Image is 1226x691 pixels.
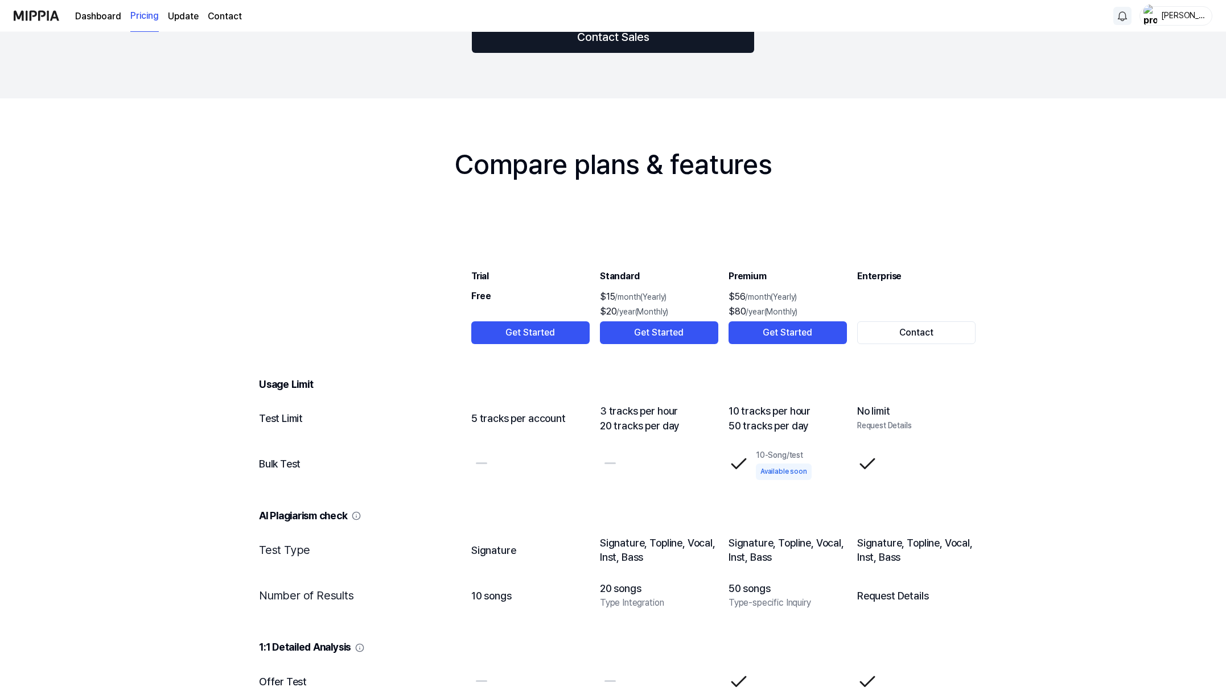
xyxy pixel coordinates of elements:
[208,10,242,23] a: Contact
[1116,9,1129,23] img: 알림
[599,527,719,573] td: Signature, Topline, Vocal, Inst, Bass
[729,304,847,320] div: $80
[1139,6,1212,26] button: profile[PERSON_NAME]
[455,144,772,185] div: Compare plans & features
[599,396,719,441] td: 3 tracks per hour 20 tracks per day
[471,573,590,618] td: 10 songs
[471,527,590,573] td: Signature
[857,327,976,338] a: Contact
[130,1,159,32] a: Pricing
[600,595,718,610] div: Type Integration
[857,419,976,433] div: Request Details
[728,396,847,441] td: 10 tracks per hour 50 tracks per day
[857,404,976,419] div: No limit
[728,527,847,573] td: Signature, Topline, Vocal, Inst, Bass
[1161,9,1205,22] div: [PERSON_NAME]
[729,595,847,610] div: Type-specific Inquiry
[756,448,812,463] div: 10-Song/test
[471,289,590,321] div: Free
[250,573,462,618] td: Number of Results
[729,269,847,284] div: Premium
[250,355,976,396] td: Usage Limit
[472,21,754,53] button: Contact Sales
[729,289,847,305] div: $56
[168,10,199,23] a: Update
[250,441,462,487] td: Bulk Test
[600,321,718,344] button: Get Started
[471,321,590,344] button: Get Started
[728,573,847,618] td: 50 songs
[745,292,797,301] span: /month(Yearly)
[250,396,462,441] td: Test Limit
[471,269,590,284] div: Trial
[746,307,797,316] span: /year(Monthly)
[756,464,812,481] div: Available soon
[1143,5,1157,27] img: profile
[857,527,976,573] td: Signature, Topline, Vocal, Inst, Bass
[75,10,121,23] a: Dashboard
[729,321,847,344] button: Get Started
[471,396,590,441] td: 5 tracks per account
[600,269,718,284] div: Standard
[600,304,718,320] div: $20
[857,573,976,618] td: Request Details
[600,581,718,596] div: 20 songs
[250,527,462,573] td: Test Type
[259,505,976,527] div: AI Plagiarism check
[615,292,667,301] span: /month(Yearly)
[616,307,668,316] span: /year(Monthly)
[259,636,976,658] div: 1:1 Detailed Analysis
[600,289,718,305] div: $15
[857,321,976,344] button: Contact
[857,269,976,284] div: Enterprise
